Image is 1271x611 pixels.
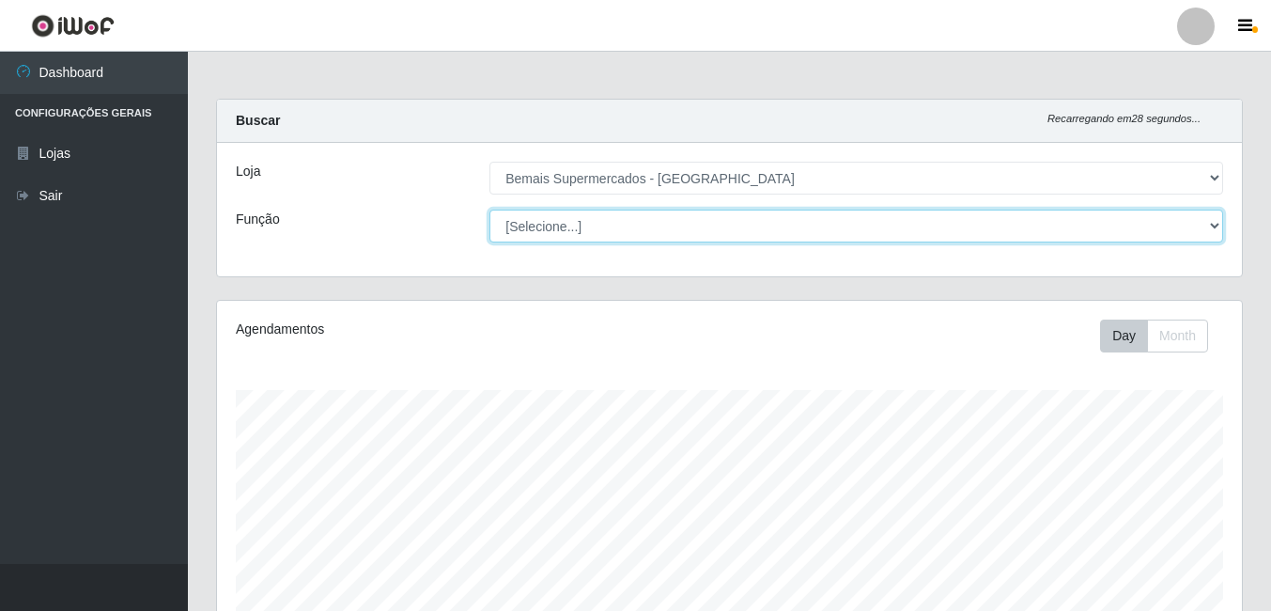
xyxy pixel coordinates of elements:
[1100,320,1208,352] div: First group
[1100,320,1148,352] button: Day
[1100,320,1223,352] div: Toolbar with button groups
[1147,320,1208,352] button: Month
[31,14,115,38] img: CoreUI Logo
[236,113,280,128] strong: Buscar
[236,162,260,181] label: Loja
[236,210,280,229] label: Função
[1047,113,1201,124] i: Recarregando em 28 segundos...
[236,320,630,339] div: Agendamentos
